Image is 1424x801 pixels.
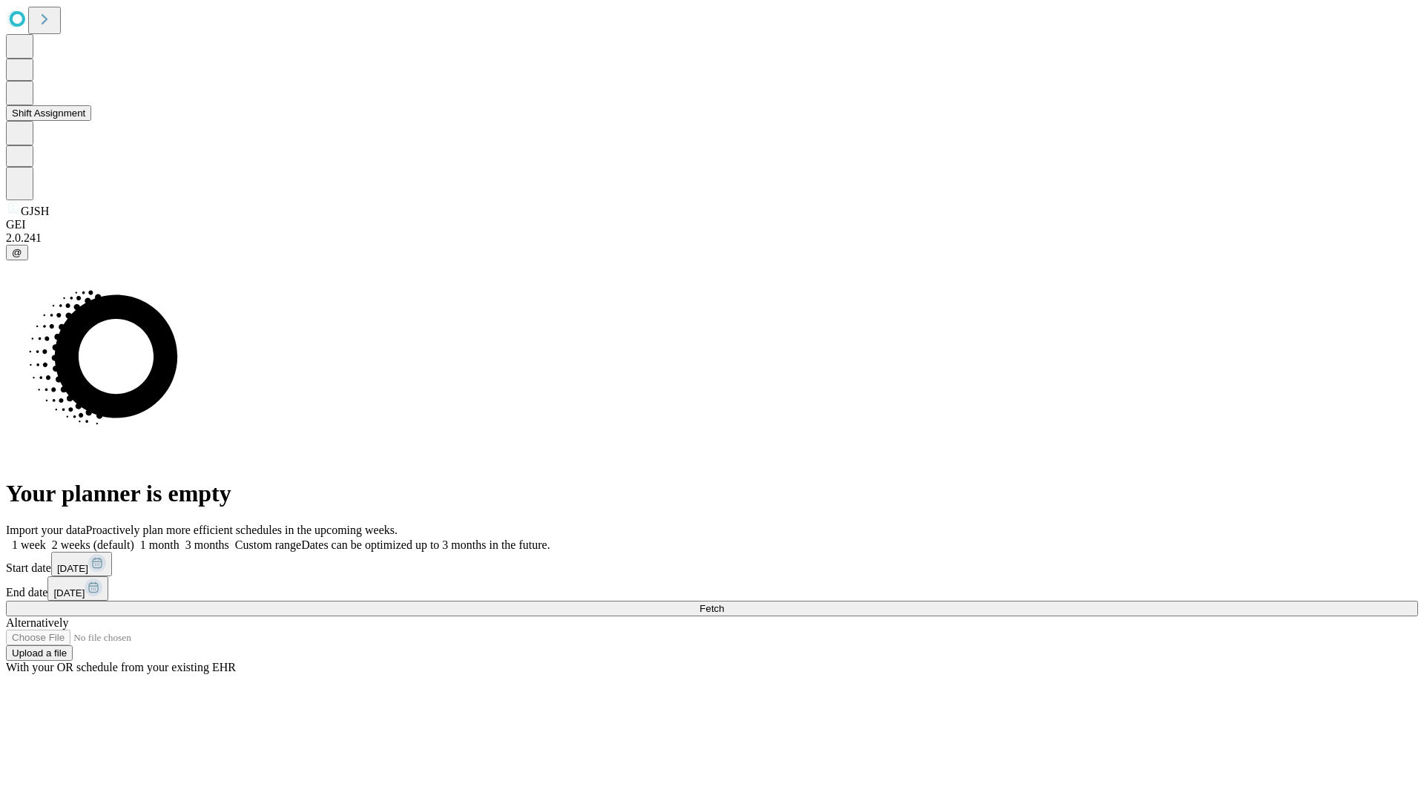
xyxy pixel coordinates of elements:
[12,538,46,551] span: 1 week
[6,616,68,629] span: Alternatively
[86,524,398,536] span: Proactively plan more efficient schedules in the upcoming weeks.
[140,538,179,551] span: 1 month
[6,524,86,536] span: Import your data
[6,245,28,260] button: @
[6,480,1418,507] h1: Your planner is empty
[6,105,91,121] button: Shift Assignment
[185,538,229,551] span: 3 months
[6,552,1418,576] div: Start date
[6,576,1418,601] div: End date
[6,601,1418,616] button: Fetch
[21,205,49,217] span: GJSH
[6,231,1418,245] div: 2.0.241
[6,661,236,673] span: With your OR schedule from your existing EHR
[47,576,108,601] button: [DATE]
[51,552,112,576] button: [DATE]
[12,247,22,258] span: @
[301,538,550,551] span: Dates can be optimized up to 3 months in the future.
[6,645,73,661] button: Upload a file
[52,538,134,551] span: 2 weeks (default)
[57,563,88,574] span: [DATE]
[235,538,301,551] span: Custom range
[6,218,1418,231] div: GEI
[53,587,85,599] span: [DATE]
[699,603,724,614] span: Fetch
